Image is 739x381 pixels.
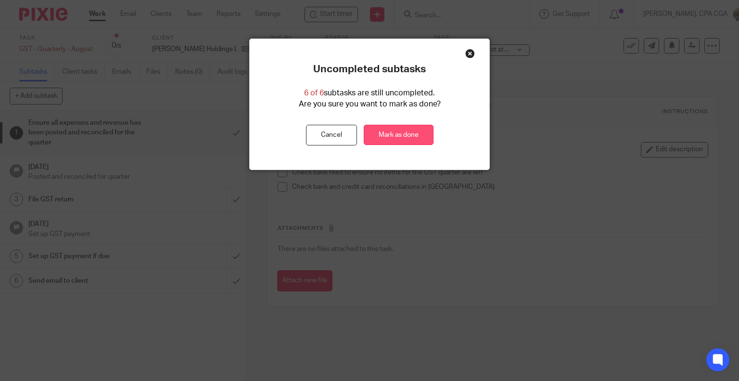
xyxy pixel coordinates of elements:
[299,99,441,110] p: Are you sure you want to mark as done?
[364,125,433,145] a: Mark as done
[313,63,426,76] p: Uncompleted subtasks
[304,88,435,99] p: subtasks are still uncompleted.
[465,49,475,58] div: Close this dialog window
[304,89,324,97] span: 6 of 6
[306,125,357,145] button: Cancel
